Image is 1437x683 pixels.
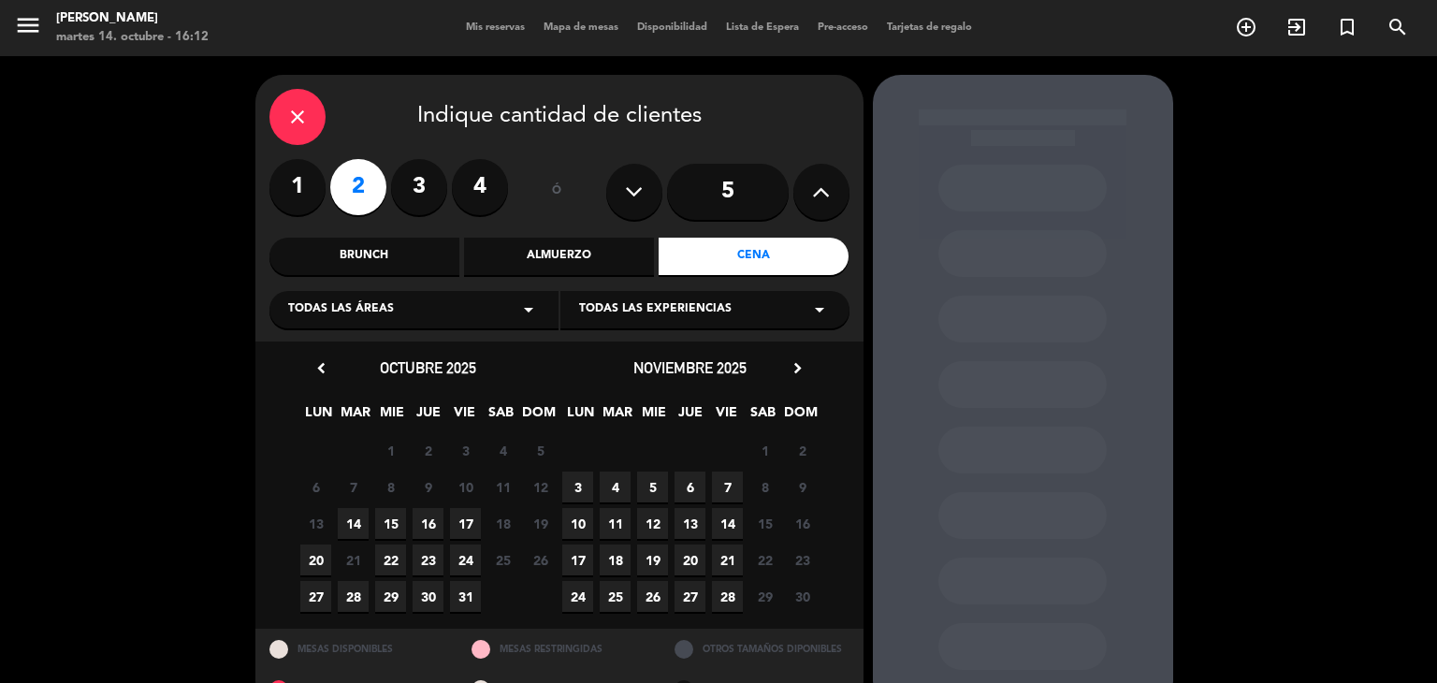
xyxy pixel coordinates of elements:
[534,22,628,33] span: Mapa de mesas
[300,508,331,539] span: 13
[375,508,406,539] span: 15
[1386,16,1409,38] i: search
[375,545,406,575] span: 22
[1235,16,1257,38] i: add_circle_outline
[450,581,481,612] span: 31
[565,401,596,432] span: LUN
[748,401,778,432] span: SAB
[413,581,443,612] span: 30
[660,629,864,669] div: OTROS TAMAÑOS DIPONIBLES
[808,298,831,321] i: arrow_drop_down
[675,401,705,432] span: JUE
[675,508,705,539] span: 13
[338,545,369,575] span: 21
[637,472,668,502] span: 5
[562,545,593,575] span: 17
[413,508,443,539] span: 16
[375,581,406,612] span: 29
[675,581,705,612] span: 27
[717,22,808,33] span: Lista de Espera
[413,472,443,502] span: 9
[376,401,407,432] span: MIE
[300,545,331,575] span: 20
[712,545,743,575] span: 21
[452,159,508,215] label: 4
[413,401,443,432] span: JUE
[784,401,815,432] span: DOM
[787,545,818,575] span: 23
[659,238,849,275] div: Cena
[562,508,593,539] span: 10
[712,581,743,612] span: 28
[525,472,556,502] span: 12
[269,89,849,145] div: Indique cantidad de clientes
[600,581,631,612] span: 25
[457,629,660,669] div: MESAS RESTRINGIDAS
[487,435,518,466] span: 4
[628,22,717,33] span: Disponibilidad
[787,581,818,612] span: 30
[450,545,481,575] span: 24
[486,401,516,432] span: SAB
[450,508,481,539] span: 17
[562,581,593,612] span: 24
[749,508,780,539] span: 15
[340,401,370,432] span: MAR
[749,545,780,575] span: 22
[638,401,669,432] span: MIE
[255,629,458,669] div: MESAS DISPONIBLES
[300,472,331,502] span: 6
[338,508,369,539] span: 14
[330,159,386,215] label: 2
[675,472,705,502] span: 6
[449,401,480,432] span: VIE
[878,22,981,33] span: Tarjetas de regalo
[749,581,780,612] span: 29
[288,300,394,319] span: Todas las áreas
[56,9,209,28] div: [PERSON_NAME]
[1336,16,1358,38] i: turned_in_not
[56,28,209,47] div: martes 14. octubre - 16:12
[375,472,406,502] span: 8
[562,472,593,502] span: 3
[637,581,668,612] span: 26
[338,581,369,612] span: 28
[391,159,447,215] label: 3
[525,435,556,466] span: 5
[269,238,459,275] div: Brunch
[413,435,443,466] span: 2
[787,435,818,466] span: 2
[602,401,632,432] span: MAR
[303,401,334,432] span: LUN
[637,508,668,539] span: 12
[600,545,631,575] span: 18
[300,581,331,612] span: 27
[675,545,705,575] span: 20
[457,22,534,33] span: Mis reservas
[522,401,553,432] span: DOM
[808,22,878,33] span: Pre-acceso
[487,508,518,539] span: 18
[375,435,406,466] span: 1
[600,472,631,502] span: 4
[749,435,780,466] span: 1
[579,300,732,319] span: Todas las experiencias
[312,358,331,378] i: chevron_left
[487,545,518,575] span: 25
[380,358,476,377] span: octubre 2025
[450,472,481,502] span: 10
[788,358,807,378] i: chevron_right
[1285,16,1308,38] i: exit_to_app
[633,358,747,377] span: noviembre 2025
[712,508,743,539] span: 14
[749,472,780,502] span: 8
[338,472,369,502] span: 7
[14,11,42,39] i: menu
[450,435,481,466] span: 3
[787,472,818,502] span: 9
[525,508,556,539] span: 19
[527,159,588,225] div: ó
[487,472,518,502] span: 11
[286,106,309,128] i: close
[712,472,743,502] span: 7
